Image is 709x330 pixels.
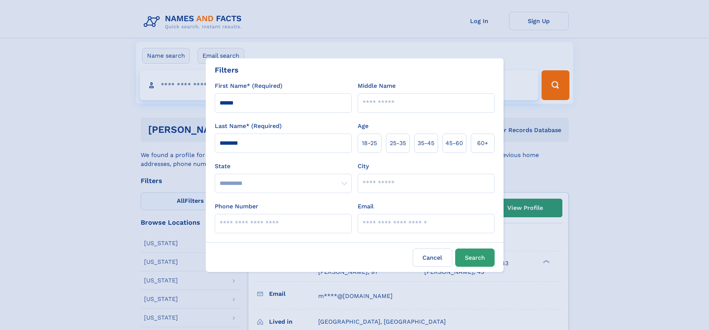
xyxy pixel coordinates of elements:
span: 60+ [477,139,488,148]
label: State [215,162,352,171]
div: Filters [215,64,239,76]
label: Phone Number [215,202,258,211]
label: Middle Name [358,81,396,90]
span: 25‑35 [390,139,406,148]
span: 35‑45 [418,139,434,148]
span: 18‑25 [362,139,377,148]
label: Cancel [413,249,452,267]
label: First Name* (Required) [215,81,282,90]
span: 45‑60 [445,139,463,148]
label: Last Name* (Required) [215,122,282,131]
button: Search [455,249,495,267]
label: City [358,162,369,171]
label: Age [358,122,368,131]
label: Email [358,202,374,211]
